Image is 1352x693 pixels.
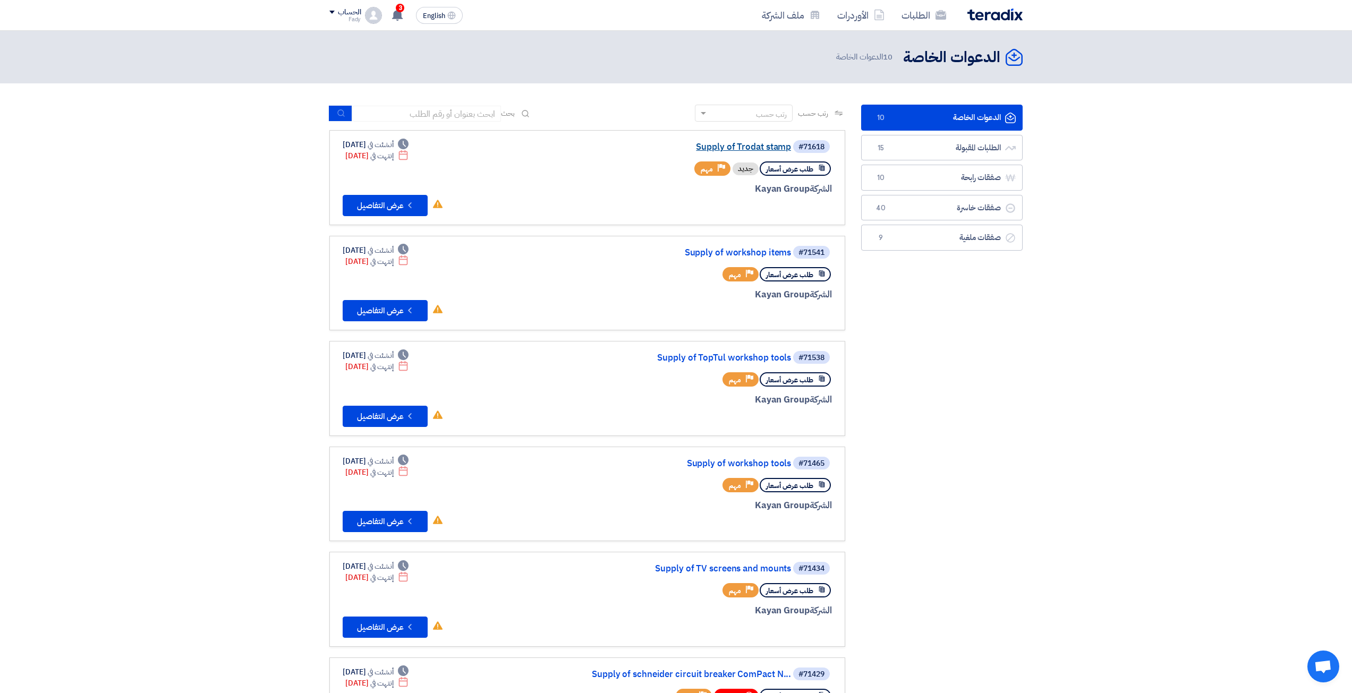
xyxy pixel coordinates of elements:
[798,460,824,467] div: #71465
[343,666,409,678] div: [DATE]
[329,16,361,22] div: Fady
[810,604,832,617] span: الشركة
[766,270,813,280] span: طلب عرض أسعار
[345,256,409,267] div: [DATE]
[352,106,501,122] input: ابحث بعنوان أو رقم الطلب
[729,481,741,491] span: مهم
[370,467,393,478] span: إنتهت في
[874,113,887,123] span: 10
[903,47,1000,68] h2: الدعوات الخاصة
[798,671,824,678] div: #71429
[345,678,409,689] div: [DATE]
[798,108,828,119] span: رتب حسب
[343,456,409,467] div: [DATE]
[798,565,824,572] div: #71434
[343,139,409,150] div: [DATE]
[733,162,759,175] div: جديد
[343,511,428,532] button: عرض التفاصيل
[766,481,813,491] span: طلب عرض أسعار
[423,12,445,20] span: English
[874,233,887,243] span: 9
[861,105,1023,131] a: الدعوات الخاصة10
[893,3,955,28] a: الطلبات
[345,361,409,372] div: [DATE]
[798,249,824,256] div: #71541
[874,143,887,153] span: 15
[810,288,832,301] span: الشركة
[729,270,741,280] span: مهم
[416,7,463,24] button: English
[874,173,887,183] span: 10
[576,182,832,196] div: Kayan Group
[370,678,393,689] span: إنتهت في
[861,135,1023,161] a: الطلبات المقبولة15
[368,139,393,150] span: أنشئت في
[756,109,787,120] div: رتب حسب
[370,361,393,372] span: إنتهت في
[810,393,832,406] span: الشركة
[576,499,832,512] div: Kayan Group
[345,150,409,161] div: [DATE]
[861,225,1023,251] a: صفقات ملغية9
[579,459,791,468] a: Supply of workshop tools
[368,456,393,467] span: أنشئت في
[579,142,791,152] a: Supply of Trodat stamp
[883,51,892,63] span: 10
[368,561,393,572] span: أنشئت في
[579,564,791,574] a: Supply of TV screens and mounts
[1307,651,1339,682] div: Open chat
[343,617,428,638] button: عرض التفاصيل
[861,195,1023,221] a: صفقات خاسرة40
[368,245,393,256] span: أنشئت في
[370,256,393,267] span: إنتهت في
[753,3,829,28] a: ملف الشركة
[370,150,393,161] span: إنتهت في
[729,375,741,385] span: مهم
[798,143,824,151] div: #71618
[798,354,824,362] div: #71538
[701,164,713,174] span: مهم
[829,3,893,28] a: الأوردرات
[343,350,409,361] div: [DATE]
[836,51,895,63] span: الدعوات الخاصة
[343,300,428,321] button: عرض التفاصيل
[343,195,428,216] button: عرض التفاصيل
[576,604,832,618] div: Kayan Group
[338,8,361,17] div: الحساب
[370,572,393,583] span: إنتهت في
[579,248,791,258] a: Supply of workshop items
[368,350,393,361] span: أنشئت في
[365,7,382,24] img: profile_test.png
[810,499,832,512] span: الشركة
[345,467,409,478] div: [DATE]
[576,288,832,302] div: Kayan Group
[579,353,791,363] a: Supply of TopTul workshop tools
[766,586,813,596] span: طلب عرض أسعار
[729,586,741,596] span: مهم
[810,182,832,195] span: الشركة
[861,165,1023,191] a: صفقات رابحة10
[579,670,791,679] a: Supply of schneider circuit breaker ComPact N...
[501,108,515,119] span: بحث
[343,245,409,256] div: [DATE]
[766,164,813,174] span: طلب عرض أسعار
[343,561,409,572] div: [DATE]
[396,4,404,12] span: 3
[576,393,832,407] div: Kayan Group
[766,375,813,385] span: طلب عرض أسعار
[874,203,887,213] span: 40
[345,572,409,583] div: [DATE]
[967,8,1023,21] img: Teradix logo
[368,666,393,678] span: أنشئت في
[343,406,428,427] button: عرض التفاصيل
